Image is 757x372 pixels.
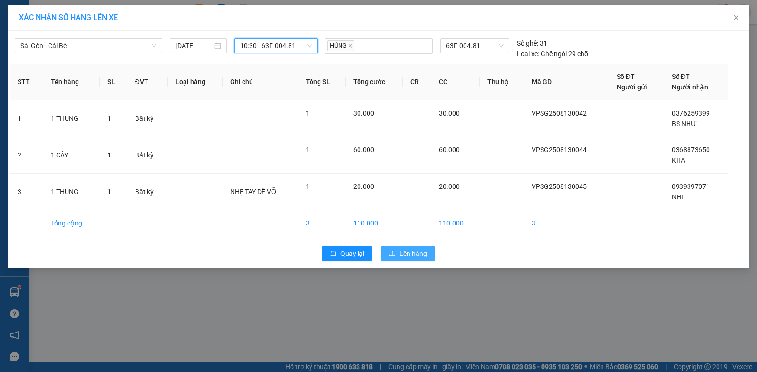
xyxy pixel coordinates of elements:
[43,210,99,236] td: Tổng cộng
[732,14,740,21] span: close
[19,13,118,22] span: XÁC NHẬN SỐ HÀNG LÊN XE
[672,83,708,91] span: Người nhận
[10,174,43,210] td: 3
[322,246,372,261] button: rollbackQuay lại
[306,183,310,190] span: 1
[43,174,99,210] td: 1 THUNG
[107,188,111,196] span: 1
[617,83,647,91] span: Người gửi
[672,120,697,127] span: BS NHƯ
[298,210,346,236] td: 3
[127,137,168,174] td: Bất kỳ
[517,38,538,49] span: Số ghế:
[517,38,547,49] div: 31
[240,39,311,53] span: 10:30 - 63F-004.81
[399,248,427,259] span: Lên hàng
[175,40,213,51] input: 13/08/2025
[346,64,403,100] th: Tổng cước
[340,248,364,259] span: Quay lại
[10,64,43,100] th: STT
[353,183,374,190] span: 20.000
[353,146,374,154] span: 60.000
[346,210,403,236] td: 110.000
[672,193,683,201] span: NHI
[532,109,587,117] span: VPSG2508130042
[100,64,127,100] th: SL
[532,183,587,190] span: VPSG2508130045
[672,183,710,190] span: 0939397071
[306,109,310,117] span: 1
[431,210,480,236] td: 110.000
[381,246,435,261] button: uploadLên hàng
[43,137,99,174] td: 1 CÂY
[524,64,609,100] th: Mã GD
[230,188,277,196] span: NHẸ TAY DỄ VỠ
[672,146,710,154] span: 0368873650
[439,183,460,190] span: 20.000
[10,137,43,174] td: 2
[439,146,460,154] span: 60.000
[43,64,99,100] th: Tên hàng
[672,157,685,164] span: KHA
[672,73,690,80] span: Số ĐT
[327,40,354,51] span: HÙNG
[20,39,156,53] span: Sài Gòn - Cái Bè
[43,100,99,137] td: 1 THUNG
[446,39,504,53] span: 63F-004.81
[403,64,431,100] th: CR
[298,64,346,100] th: Tổng SL
[672,109,710,117] span: 0376259399
[617,73,635,80] span: Số ĐT
[168,64,223,100] th: Loại hàng
[517,49,539,59] span: Loại xe:
[127,64,168,100] th: ĐVT
[348,43,353,48] span: close
[353,109,374,117] span: 30.000
[517,49,588,59] div: Ghế ngồi 29 chỗ
[524,210,609,236] td: 3
[107,115,111,122] span: 1
[439,109,460,117] span: 30.000
[10,100,43,137] td: 1
[127,100,168,137] td: Bất kỳ
[330,250,337,258] span: rollback
[107,151,111,159] span: 1
[389,250,396,258] span: upload
[723,5,749,31] button: Close
[532,146,587,154] span: VPSG2508130044
[127,174,168,210] td: Bất kỳ
[480,64,524,100] th: Thu hộ
[306,146,310,154] span: 1
[223,64,298,100] th: Ghi chú
[431,64,480,100] th: CC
